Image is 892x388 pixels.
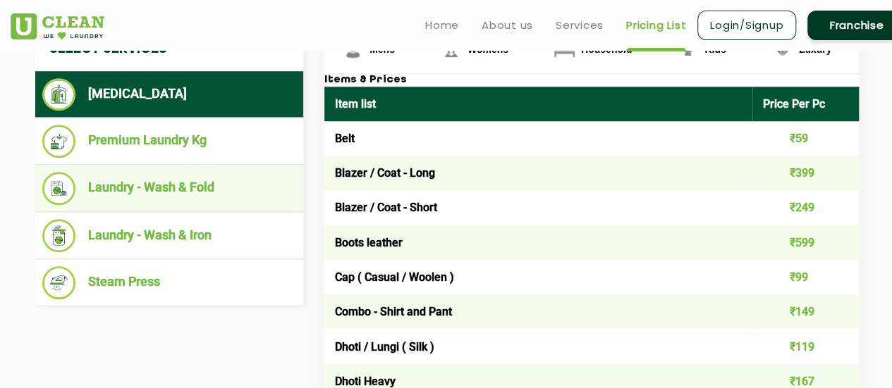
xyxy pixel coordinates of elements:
td: ₹99 [752,260,860,294]
li: Laundry - Wash & Iron [42,219,296,252]
td: ₹149 [752,294,860,329]
li: Steam Press [42,266,296,299]
img: Premium Laundry Kg [42,125,75,158]
td: Blazer / Coat - Long [324,156,752,190]
td: Belt [324,121,752,156]
td: ₹599 [752,225,860,260]
h3: Items & Prices [324,74,859,87]
th: Price Per Pc [752,87,860,121]
td: ₹119 [752,329,860,363]
td: ₹59 [752,121,860,156]
td: Cap ( Casual / Woolen ) [324,260,752,294]
img: UClean Laundry and Dry Cleaning [11,13,104,39]
a: Services [556,17,604,34]
a: Home [425,17,459,34]
td: ₹399 [752,156,860,190]
td: ₹249 [752,190,860,225]
td: Combo - Shirt and Pant [324,294,752,329]
img: Laundry - Wash & Iron [42,219,75,252]
img: Steam Press [42,266,75,299]
a: Login/Signup [697,11,796,40]
th: Item list [324,87,752,121]
img: Dry Cleaning [42,78,75,111]
td: Boots leather [324,225,752,260]
li: Premium Laundry Kg [42,125,296,158]
a: About us [482,17,533,34]
img: Laundry - Wash & Fold [42,172,75,205]
td: Dhoti / Lungi ( Silk ) [324,329,752,363]
li: [MEDICAL_DATA] [42,78,296,111]
a: Pricing List [626,17,686,34]
td: Blazer / Coat - Short [324,190,752,225]
li: Laundry - Wash & Fold [42,172,296,205]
